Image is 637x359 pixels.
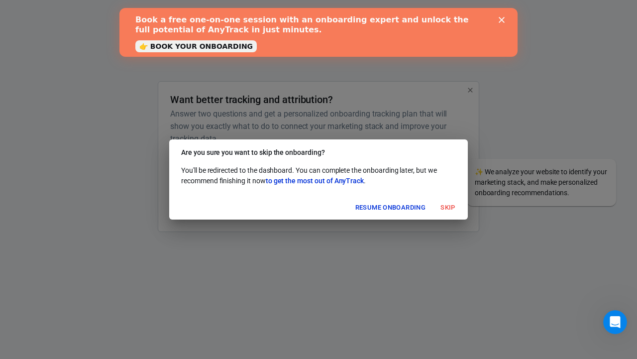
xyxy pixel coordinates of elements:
[353,200,428,216] button: Resume onboarding
[432,200,464,216] button: Skip
[181,165,456,186] p: You'll be redirected to the dashboard. You can complete the onboarding later, but we recommend fi...
[379,9,389,15] div: Close
[603,310,627,334] iframe: Intercom live chat
[119,8,518,57] iframe: Intercom live chat banner
[169,139,468,165] h2: Are you sure you want to skip the onboarding?
[266,177,364,185] span: to get the most out of AnyTrack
